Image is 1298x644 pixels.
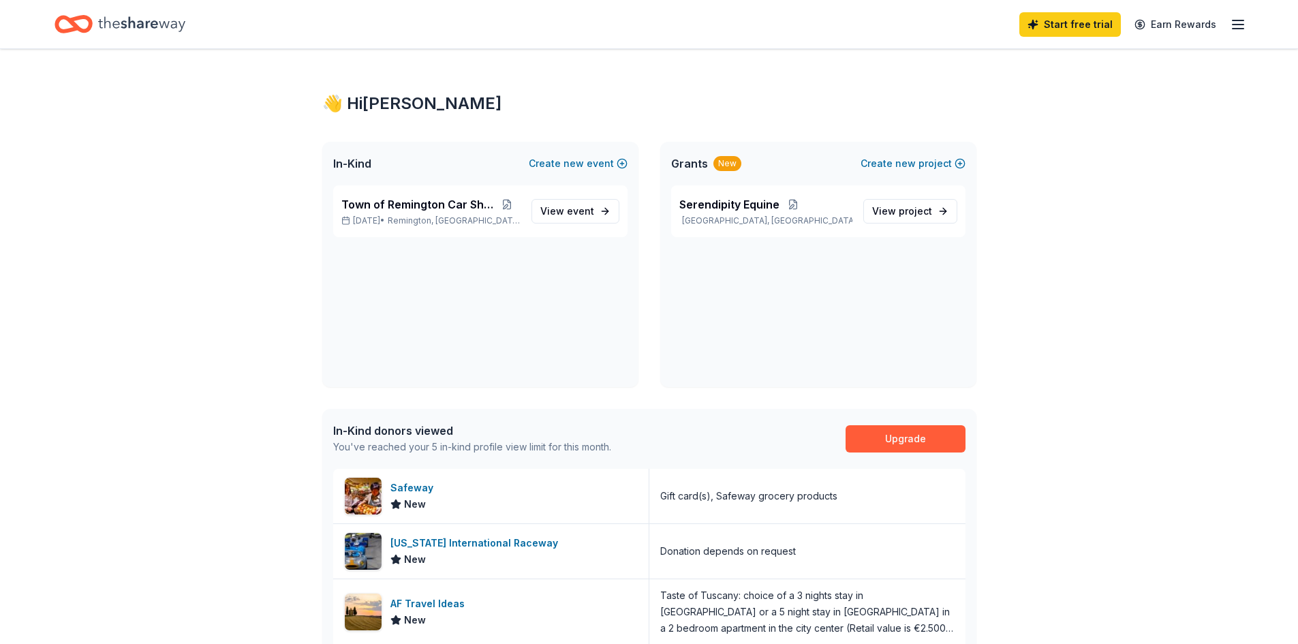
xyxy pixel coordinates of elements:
[895,155,916,172] span: new
[345,533,382,570] img: Image for Virginia International Raceway
[333,155,371,172] span: In-Kind
[531,199,619,224] a: View event
[899,205,932,217] span: project
[404,551,426,568] span: New
[540,203,594,219] span: View
[388,215,520,226] span: Remington, [GEOGRAPHIC_DATA]
[345,594,382,630] img: Image for AF Travel Ideas
[567,205,594,217] span: event
[390,535,563,551] div: [US_STATE] International Raceway
[404,612,426,628] span: New
[390,480,439,496] div: Safeway
[872,203,932,219] span: View
[660,543,796,559] div: Donation depends on request
[861,155,965,172] button: Createnewproject
[660,488,837,504] div: Gift card(s), Safeway grocery products
[660,587,955,637] div: Taste of Tuscany: choice of a 3 nights stay in [GEOGRAPHIC_DATA] or a 5 night stay in [GEOGRAPHIC...
[322,93,976,114] div: 👋 Hi [PERSON_NAME]
[846,425,965,453] a: Upgrade
[1126,12,1224,37] a: Earn Rewards
[333,439,611,455] div: You've reached your 5 in-kind profile view limit for this month.
[333,423,611,439] div: In-Kind donors viewed
[863,199,957,224] a: View project
[563,155,584,172] span: new
[679,196,779,213] span: Serendipity Equine
[671,155,708,172] span: Grants
[713,156,741,171] div: New
[679,215,852,226] p: [GEOGRAPHIC_DATA], [GEOGRAPHIC_DATA]
[404,496,426,512] span: New
[345,478,382,515] img: Image for Safeway
[55,8,185,40] a: Home
[390,596,470,612] div: AF Travel Ideas
[341,196,494,213] span: Town of Remington Car Show
[529,155,628,172] button: Createnewevent
[341,215,521,226] p: [DATE] •
[1019,12,1121,37] a: Start free trial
